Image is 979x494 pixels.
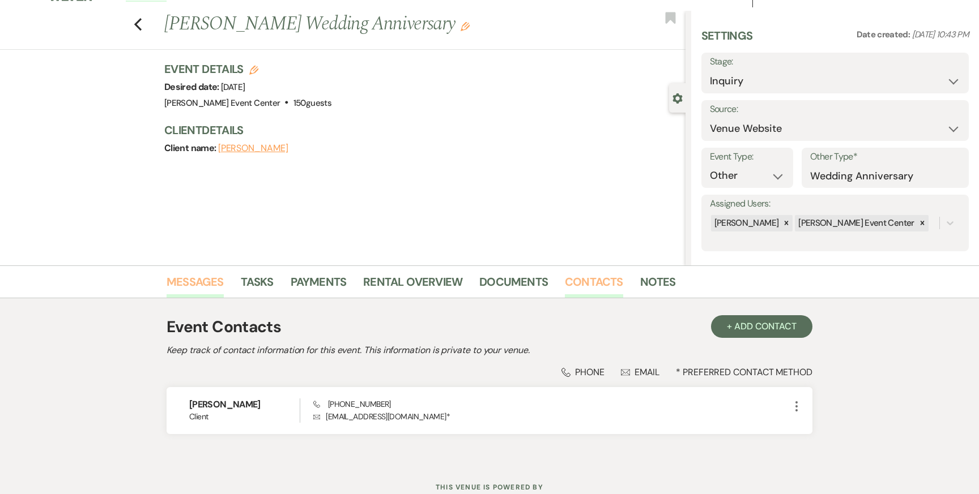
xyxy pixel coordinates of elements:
a: Documents [479,273,548,298]
button: Close lead details [672,92,683,103]
span: Client [189,411,300,423]
span: Desired date: [164,81,221,93]
label: Assigned Users: [710,196,960,212]
span: [DATE] 10:43 PM [912,29,969,40]
span: 150 guests [293,97,331,109]
h3: Event Details [164,61,331,77]
span: Date created: [857,29,912,40]
span: [PHONE_NUMBER] [313,399,391,409]
button: Edit [461,21,470,31]
h1: Event Contacts [167,315,281,339]
div: [PERSON_NAME] Event Center [795,215,916,231]
span: [DATE] [221,81,245,93]
button: + Add Contact [711,315,812,338]
a: Tasks [241,273,274,298]
label: Other Type* [810,149,960,165]
div: Email [621,366,660,378]
a: Rental Overview [363,273,462,298]
a: Messages [167,273,224,298]
div: * Preferred Contact Method [167,366,812,378]
span: [PERSON_NAME] Event Center [164,97,280,109]
div: Phone [561,366,605,378]
a: Notes [640,273,676,298]
h6: [PERSON_NAME] [189,398,300,411]
h3: Client Details [164,122,674,138]
h2: Keep track of contact information for this event. This information is private to your venue. [167,343,812,357]
a: Contacts [565,273,623,298]
p: [EMAIL_ADDRESS][DOMAIN_NAME] * [313,410,790,423]
label: Event Type: [710,149,785,165]
span: Client name: [164,142,218,154]
button: [PERSON_NAME] [218,144,288,153]
label: Source: [710,101,960,118]
h3: Settings [701,28,753,53]
a: Payments [291,273,347,298]
h1: [PERSON_NAME] Wedding Anniversary [164,11,577,38]
label: Stage: [710,54,960,70]
div: [PERSON_NAME] [711,215,781,231]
